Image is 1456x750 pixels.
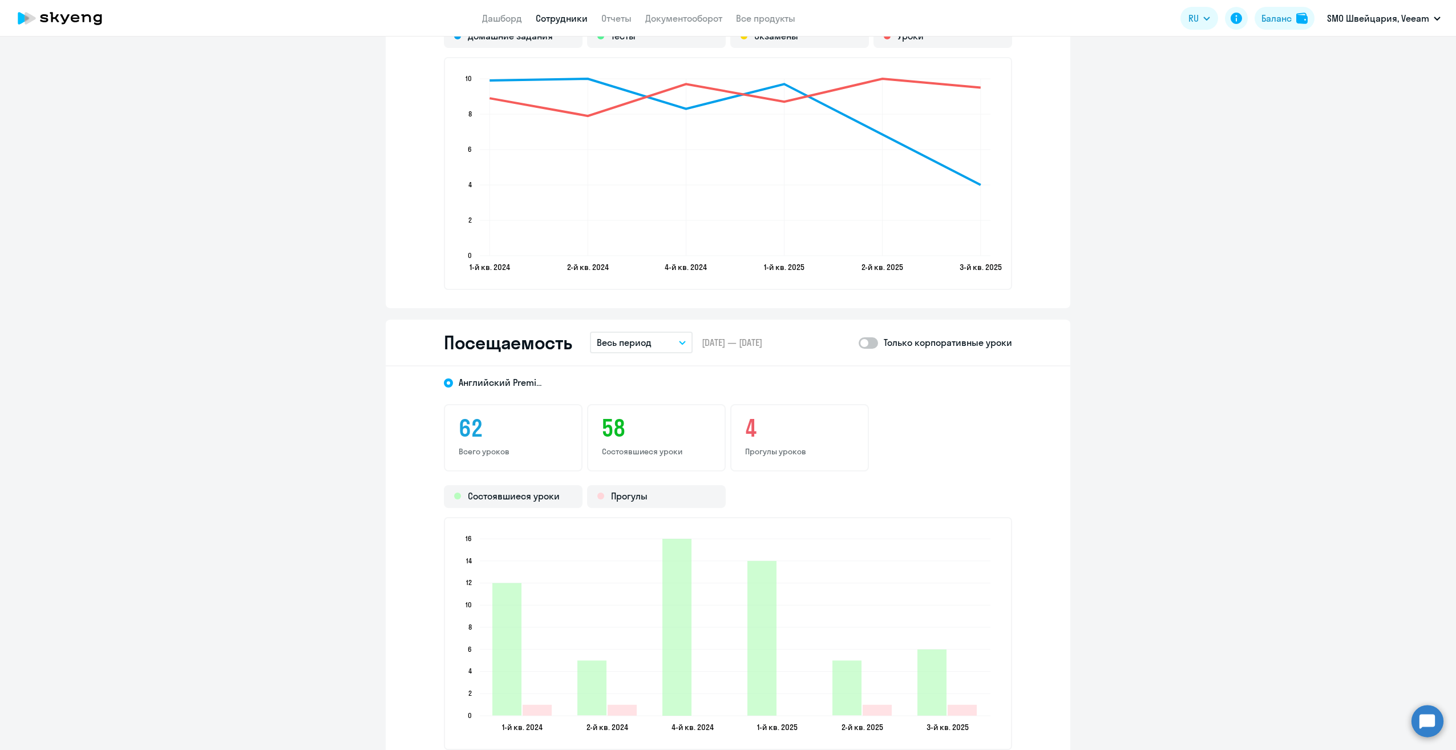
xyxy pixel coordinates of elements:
[1296,13,1308,24] img: balance
[917,650,947,716] path: 2025-08-06T20:00:00.000Z Состоявшиеся уроки 6
[468,180,472,189] text: 4
[590,332,693,353] button: Весь период
[745,446,854,457] p: Прогулы уроков
[444,485,583,508] div: Состоявшиеся уроки
[468,645,472,654] text: 6
[842,722,883,732] text: 2-й кв. 2025
[466,534,472,543] text: 16
[523,705,552,716] path: 2024-02-25T20:00:00.000Z Прогулы 1
[536,13,588,24] a: Сотрудники
[459,414,568,442] h3: 62
[745,414,854,442] h3: 4
[466,74,472,83] text: 10
[602,446,711,457] p: Состоявшиеся уроки
[662,539,691,716] path: 2024-12-30T20:00:00.000Z Состоявшиеся уроки 16
[597,336,652,349] p: Весь период
[747,561,776,716] path: 2025-03-26T20:00:00.000Z Состоявшиеся уроки 14
[960,262,1002,272] text: 3-й кв. 2025
[1321,5,1446,32] button: SMO Швейцария, Veeam
[470,262,510,272] text: 1-й кв. 2024
[757,722,798,732] text: 1-й кв. 2025
[1261,11,1292,25] div: Баланс
[884,336,1012,349] p: Только корпоративные уроки
[468,251,472,260] text: 0
[702,336,762,349] span: [DATE] — [DATE]
[466,600,472,609] text: 10
[645,13,722,24] a: Документооборот
[587,722,628,732] text: 2-й кв. 2024
[1180,7,1218,30] button: RU
[1188,11,1199,25] span: RU
[468,110,472,118] text: 8
[468,689,472,697] text: 2
[862,262,903,272] text: 2-й кв. 2025
[468,216,472,224] text: 2
[873,25,1012,48] div: Уроки
[466,578,472,587] text: 12
[736,13,795,24] a: Все продукты
[502,722,543,732] text: 1-й кв. 2024
[482,13,522,24] a: Дашборд
[466,557,472,565] text: 14
[459,376,544,389] span: Английский Premium
[468,667,472,675] text: 4
[948,705,977,716] path: 2025-08-06T20:00:00.000Z Прогулы 1
[608,705,637,716] path: 2024-04-18T20:00:00.000Z Прогулы 1
[459,446,568,457] p: Всего уроков
[602,414,711,442] h3: 58
[468,711,472,720] text: 0
[601,13,632,24] a: Отчеты
[764,262,804,272] text: 1-й кв. 2025
[577,660,606,715] path: 2024-04-18T20:00:00.000Z Состоявшиеся уроки 5
[444,331,572,354] h2: Посещаемость
[468,145,472,154] text: 6
[492,583,521,716] path: 2024-02-25T20:00:00.000Z Состоявшиеся уроки 12
[730,25,869,48] div: Экзамены
[863,705,892,716] path: 2025-06-11T20:00:00.000Z Прогулы 1
[832,660,862,715] path: 2025-06-11T20:00:00.000Z Состоявшиеся уроки 5
[665,262,707,272] text: 4-й кв. 2024
[927,722,969,732] text: 3-й кв. 2025
[468,623,472,631] text: 8
[1327,11,1429,25] p: SMO Швейцария, Veeam
[672,722,714,732] text: 4-й кв. 2024
[444,25,583,48] div: Домашние задания
[587,485,726,508] div: Прогулы
[587,25,726,48] div: Тесты
[567,262,609,272] text: 2-й кв. 2024
[1255,7,1315,30] button: Балансbalance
